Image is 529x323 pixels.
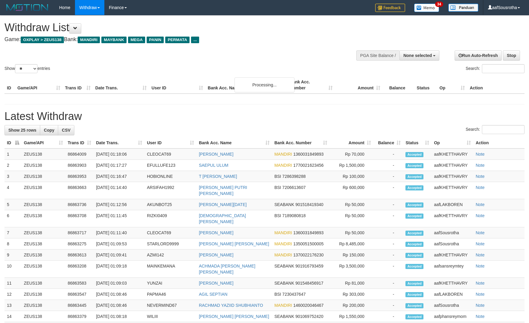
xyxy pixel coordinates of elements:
[4,76,15,94] th: ID
[335,76,383,94] th: Amount
[199,213,246,224] a: [DEMOGRAPHIC_DATA][PERSON_NAME]
[405,152,423,157] span: Accepted
[399,50,439,61] button: None selected
[405,214,423,219] span: Accepted
[205,76,287,94] th: Bank Acc. Name
[22,210,65,227] td: ZEUS138
[274,292,281,297] span: BSI
[414,76,437,94] th: Status
[94,137,145,148] th: Date Trans.: activate to sort column ascending
[78,37,100,43] span: MANDIRI
[295,264,323,268] span: Copy 901916793459 to clipboard
[405,281,423,286] span: Accepted
[405,314,423,319] span: Accepted
[432,227,473,238] td: aafSousrotha
[94,227,145,238] td: [DATE] 01:11:40
[330,300,373,311] td: Rp 200,000
[274,314,294,319] span: SEABANK
[199,303,263,308] a: RACHMAD YAZIID SHUBHIANTO
[22,238,65,250] td: ZEUS138
[330,199,373,210] td: Rp 50,000
[4,64,50,73] label: Show entries
[22,250,65,261] td: ZEUS138
[65,148,94,160] td: 86864009
[455,50,502,61] a: Run Auto-Refresh
[330,210,373,227] td: Rp 50,000
[473,137,525,148] th: Action
[405,202,423,208] span: Accepted
[4,250,22,261] td: 9
[145,311,196,322] td: WILIII
[199,281,233,286] a: [PERSON_NAME]
[94,210,145,227] td: [DATE] 01:11:45
[94,250,145,261] td: [DATE] 01:09:41
[432,199,473,210] td: aafLAKBOREN
[330,289,373,300] td: Rp 303,000
[330,278,373,289] td: Rp 81,000
[199,264,255,274] a: ACHMADA [PERSON_NAME] [PERSON_NAME]
[282,185,306,190] span: Copy 7206613607 to clipboard
[466,64,525,73] label: Search:
[4,300,22,311] td: 13
[65,289,94,300] td: 86863547
[165,37,190,43] span: PERMATA
[65,261,94,278] td: 86863208
[373,261,403,278] td: -
[4,210,22,227] td: 6
[405,174,423,179] span: Accepted
[199,152,233,157] a: [PERSON_NAME]
[375,4,405,12] img: Feedback.jpg
[199,253,233,257] a: [PERSON_NAME]
[287,76,335,94] th: Bank Acc. Number
[145,261,196,278] td: MAINKEMANA
[272,137,330,148] th: Bank Acc. Number: activate to sort column ascending
[274,202,294,207] span: SEABANK
[432,238,473,250] td: aafSousrotha
[22,160,65,171] td: ZEUS138
[293,163,324,168] span: Copy 1770021623456 to clipboard
[330,261,373,278] td: Rp 3,500,000
[94,182,145,199] td: [DATE] 01:14:40
[199,230,233,235] a: [PERSON_NAME]
[94,199,145,210] td: [DATE] 01:12:56
[199,292,227,297] a: AGIL SEPTIAN
[94,311,145,322] td: [DATE] 01:08:18
[330,227,373,238] td: Rp 50,000
[65,160,94,171] td: 86863903
[93,76,149,94] th: Date Trans.
[4,37,347,43] h4: Game: Bank:
[373,160,403,171] td: -
[330,311,373,322] td: Rp 1,550,000
[22,148,65,160] td: ZEUS138
[274,281,294,286] span: SEABANK
[235,77,294,92] div: Processing...
[373,199,403,210] td: -
[8,128,36,133] span: Show 25 rows
[476,163,485,168] a: Note
[22,171,65,182] td: ZEUS138
[65,238,94,250] td: 86863275
[22,278,65,289] td: ZEUS138
[476,202,485,207] a: Note
[128,37,145,43] span: MEGA
[330,137,373,148] th: Amount: activate to sort column ascending
[476,185,485,190] a: Note
[4,171,22,182] td: 3
[274,264,294,268] span: SEABANK
[4,22,347,34] h1: Withdraw List
[94,289,145,300] td: [DATE] 01:08:46
[437,76,468,94] th: Op
[432,171,473,182] td: aafKHETTHAVRY
[476,213,485,218] a: Note
[432,182,473,199] td: aafKHETTHAVRY
[4,278,22,289] td: 11
[373,289,403,300] td: -
[65,210,94,227] td: 86863708
[22,199,65,210] td: ZEUS138
[4,137,22,148] th: ID: activate to sort column descending
[199,163,228,168] a: SAEPUL ULUM
[476,281,485,286] a: Note
[405,292,423,297] span: Accepted
[101,37,127,43] span: MAYBANK
[145,238,196,250] td: STARLORD9999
